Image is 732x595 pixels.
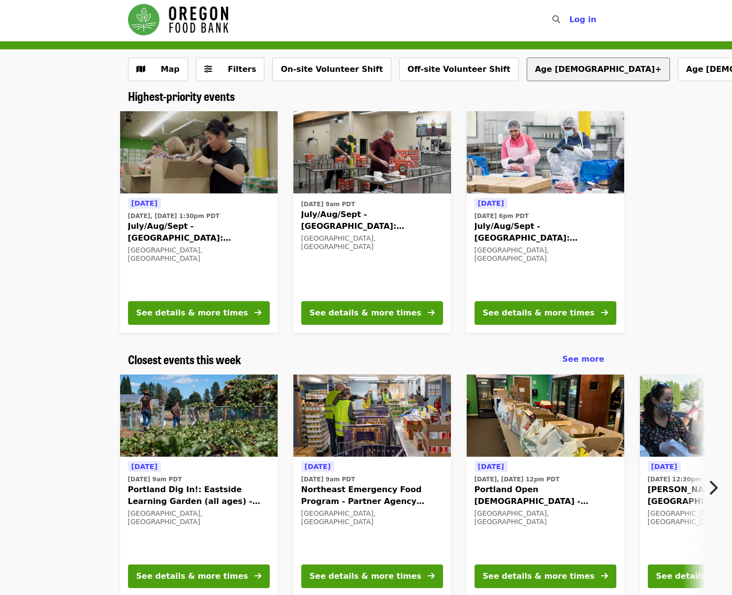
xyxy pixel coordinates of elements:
div: See details & more times [136,307,248,319]
img: July/Aug/Sept - Portland: Repack/Sort (age 8+) organized by Oregon Food Bank [120,111,278,194]
i: arrow-right icon [255,571,261,581]
time: [DATE] 12:30pm PDT [648,475,717,484]
div: [GEOGRAPHIC_DATA], [GEOGRAPHIC_DATA] [128,246,270,263]
button: Off-site Volunteer Shift [399,58,519,81]
div: [GEOGRAPHIC_DATA], [GEOGRAPHIC_DATA] [301,234,443,251]
div: See details & more times [136,570,248,582]
a: See more [562,353,604,365]
img: July/Aug/Sept - Beaverton: Repack/Sort (age 10+) organized by Oregon Food Bank [467,111,624,194]
a: Highest-priority events [128,89,235,103]
button: See details & more times [128,564,270,588]
a: See details for "July/Aug/Sept - Beaverton: Repack/Sort (age 10+)" [467,111,624,333]
time: [DATE], [DATE] 1:30pm PDT [128,212,220,220]
time: [DATE] 9am PDT [128,475,182,484]
div: See details & more times [310,307,421,319]
span: July/Aug/Sept - [GEOGRAPHIC_DATA]: Repack/Sort (age [DEMOGRAPHIC_DATA]+) [128,220,270,244]
div: See details & more times [483,570,595,582]
span: July/Aug/Sept - [GEOGRAPHIC_DATA]: Repack/Sort (age [DEMOGRAPHIC_DATA]+) [301,209,443,232]
div: [GEOGRAPHIC_DATA], [GEOGRAPHIC_DATA] [475,246,616,263]
i: sliders-h icon [204,64,212,74]
a: See details for "July/Aug/Sept - Portland: Repack/Sort (age 8+)" [120,111,278,333]
a: See details for "July/Aug/Sept - Portland: Repack/Sort (age 16+)" [293,111,451,333]
img: Portland Dig In!: Eastside Learning Garden (all ages) - Aug/Sept/Oct organized by Oregon Food Bank [120,375,278,457]
span: [DATE] [305,463,331,470]
span: Northeast Emergency Food Program - Partner Agency Support [301,484,443,507]
button: Log in [561,10,604,30]
i: arrow-right icon [428,571,435,581]
time: [DATE] 9am PDT [301,200,355,209]
button: See details & more times [301,301,443,325]
button: Next item [700,474,732,501]
button: See details & more times [475,301,616,325]
span: [DATE] [651,463,677,470]
span: Filters [228,64,256,74]
div: [GEOGRAPHIC_DATA], [GEOGRAPHIC_DATA] [475,509,616,526]
span: See more [562,354,604,364]
span: [DATE] [478,463,504,470]
div: Highest-priority events [120,89,612,103]
span: July/Aug/Sept - [GEOGRAPHIC_DATA]: Repack/Sort (age [DEMOGRAPHIC_DATA]+) [475,220,616,244]
i: chevron-right icon [708,478,718,497]
img: Oregon Food Bank - Home [128,4,228,35]
img: Northeast Emergency Food Program - Partner Agency Support organized by Oregon Food Bank [293,375,451,457]
button: Show map view [128,58,188,81]
span: Closest events this week [128,350,241,368]
span: Portland Dig In!: Eastside Learning Garden (all ages) - Aug/Sept/Oct [128,484,270,507]
div: Closest events this week [120,352,612,367]
span: Portland Open [DEMOGRAPHIC_DATA] - Partner Agency Support (16+) [475,484,616,507]
span: [DATE] [478,199,504,207]
time: [DATE], [DATE] 12pm PDT [475,475,560,484]
span: Highest-priority events [128,87,235,104]
button: On-site Volunteer Shift [272,58,391,81]
time: [DATE] 6pm PDT [475,212,529,220]
i: search icon [552,15,560,24]
div: See details & more times [483,307,595,319]
span: [DATE] [131,199,158,207]
span: [DATE] [131,463,158,470]
div: [GEOGRAPHIC_DATA], [GEOGRAPHIC_DATA] [301,509,443,526]
a: Closest events this week [128,352,241,367]
button: Age [DEMOGRAPHIC_DATA]+ [527,58,670,81]
i: map icon [136,64,145,74]
button: See details & more times [475,564,616,588]
div: See details [656,570,705,582]
button: See details & more times [301,564,443,588]
span: Map [161,64,180,74]
button: See details & more times [128,301,270,325]
div: [GEOGRAPHIC_DATA], [GEOGRAPHIC_DATA] [128,509,270,526]
span: Log in [569,15,596,24]
img: Portland Open Bible - Partner Agency Support (16+) organized by Oregon Food Bank [467,375,624,457]
i: arrow-right icon [255,308,261,317]
time: [DATE] 9am PDT [301,475,355,484]
div: See details & more times [310,570,421,582]
button: Filters (0 selected) [196,58,265,81]
i: arrow-right icon [601,308,608,317]
input: Search [566,8,574,31]
i: arrow-right icon [601,571,608,581]
img: July/Aug/Sept - Portland: Repack/Sort (age 16+) organized by Oregon Food Bank [293,111,451,194]
i: arrow-right icon [428,308,435,317]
